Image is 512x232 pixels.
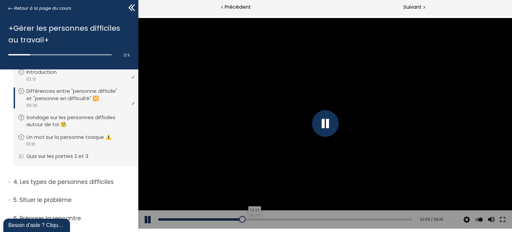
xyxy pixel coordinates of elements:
[14,5,71,12] span: Retour à la page du cours
[13,178,18,186] span: 4.
[13,178,133,186] p: Les types de personnes difficiles
[323,196,333,214] button: Video quality
[335,196,345,214] button: Play back rate
[279,202,305,208] div: 02:09 / 06:30
[8,22,127,46] h1: +Gérer les personnes difficiles au travail+
[347,196,357,214] button: Volume
[403,3,422,11] span: Suivant
[26,68,67,76] p: Introduction
[26,102,38,108] span: 06:30
[123,53,130,58] span: 21 %
[8,5,71,12] a: Retour à la page du cours
[26,87,132,102] p: Différences entre "personne difficile" et "personne en difficulté" 🔀
[26,114,132,129] p: Sondage sur les personnes difficiles autour de toi 🧐
[3,217,71,232] iframe: chat widget
[225,3,251,11] span: Précédent
[13,196,18,204] span: 5.
[13,214,18,223] span: 6.
[13,214,133,223] p: Préparer la rencontre
[334,196,346,214] div: Modifier la vitesse de lecture
[110,192,123,199] div: 02:26
[26,76,36,82] span: 02:12
[13,196,133,204] p: Situer le problème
